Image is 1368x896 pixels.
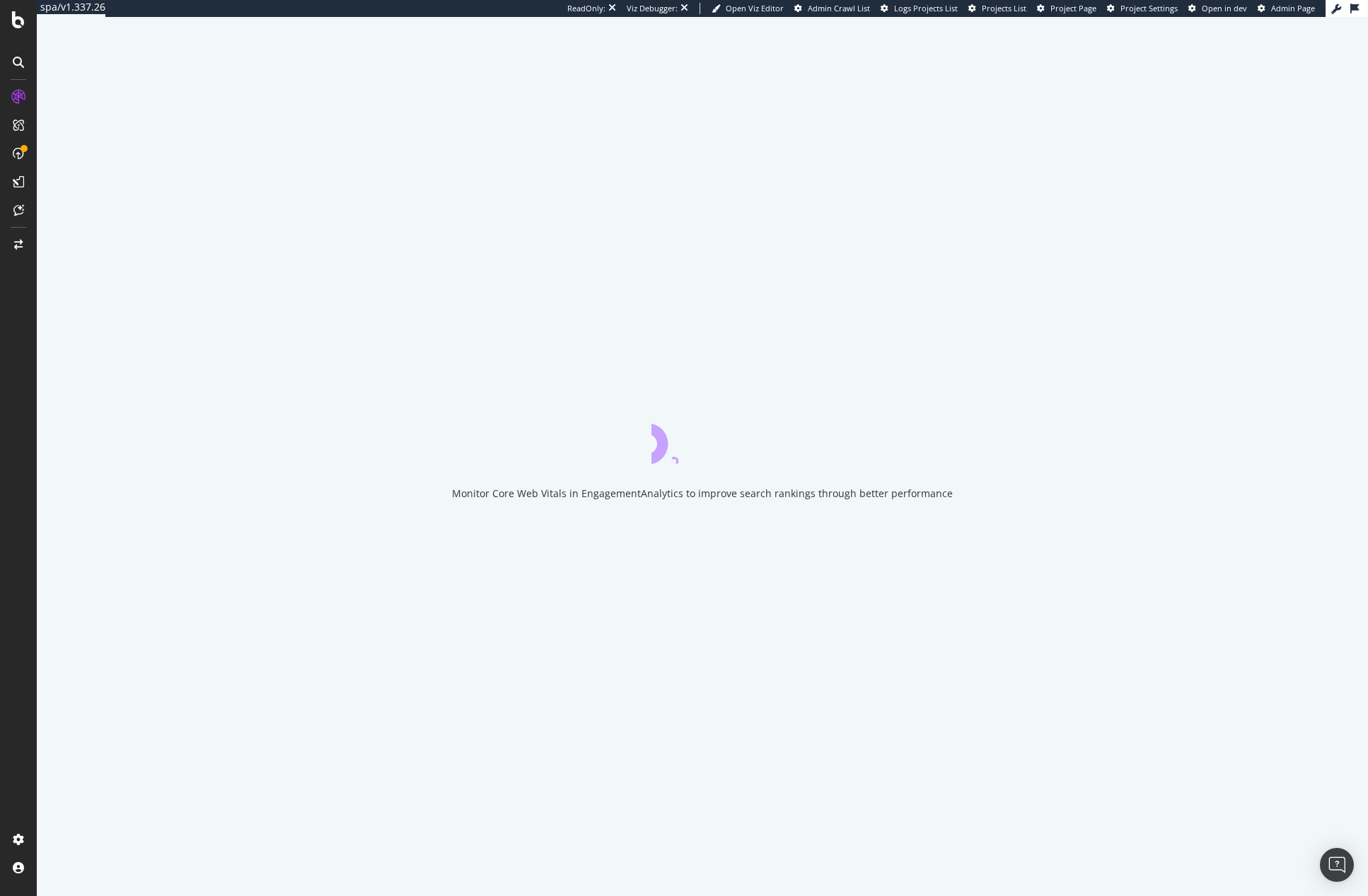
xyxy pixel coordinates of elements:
span: Admin Page [1271,3,1315,13]
a: Project Settings [1107,3,1178,14]
span: Project Page [1050,3,1096,13]
span: Projects List [982,3,1026,13]
div: Monitor Core Web Vitals in EngagementAnalytics to improve search rankings through better performance [452,487,953,501]
span: Project Settings [1120,3,1178,13]
a: Admin Page [1258,3,1315,14]
span: Admin Crawl List [808,3,870,13]
a: Admin Crawl List [794,3,870,14]
a: Open Viz Editor [712,3,784,14]
div: Open Intercom Messenger [1320,848,1354,882]
div: Viz Debugger: [627,3,678,14]
a: Projects List [968,3,1026,14]
span: Open in dev [1202,3,1247,13]
a: Logs Projects List [881,3,958,14]
a: Project Page [1037,3,1096,14]
span: Open Viz Editor [726,3,784,13]
div: animation [651,413,753,464]
div: ReadOnly: [567,3,605,14]
span: Logs Projects List [894,3,958,13]
a: Open in dev [1188,3,1247,14]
